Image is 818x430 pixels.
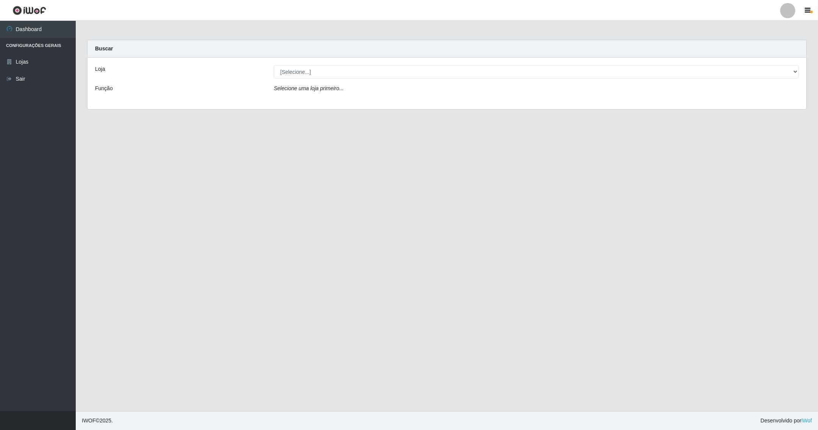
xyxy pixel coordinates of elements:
[82,417,96,424] span: IWOF
[95,84,113,92] label: Função
[760,417,812,425] span: Desenvolvido por
[95,65,105,73] label: Loja
[801,417,812,424] a: iWof
[12,6,46,15] img: CoreUI Logo
[95,45,113,52] strong: Buscar
[274,85,343,91] i: Selecione uma loja primeiro...
[82,417,113,425] span: © 2025 .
